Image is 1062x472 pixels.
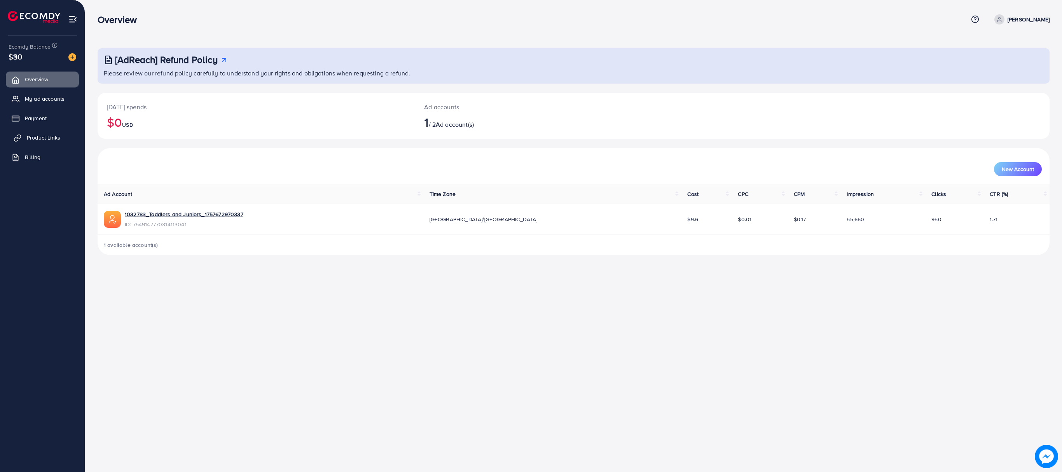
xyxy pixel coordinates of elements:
[424,102,643,112] p: Ad accounts
[125,210,243,218] a: 1032783_Toddlers and Juniors_1757672970337
[6,72,79,87] a: Overview
[104,211,121,228] img: ic-ads-acc.e4c84228.svg
[430,190,456,198] span: Time Zone
[424,113,428,131] span: 1
[990,215,997,223] span: 1.71
[847,215,864,223] span: 55,660
[430,215,538,223] span: [GEOGRAPHIC_DATA]/[GEOGRAPHIC_DATA]
[9,43,51,51] span: Ecomdy Balance
[1035,445,1058,468] img: image
[738,215,751,223] span: $0.01
[125,220,243,228] span: ID: 7549147770314113041
[424,115,643,129] h2: / 2
[68,15,77,24] img: menu
[6,110,79,126] a: Payment
[687,190,699,198] span: Cost
[98,14,143,25] h3: Overview
[107,102,405,112] p: [DATE] spends
[25,95,65,103] span: My ad accounts
[104,241,158,249] span: 1 available account(s)
[687,215,698,223] span: $9.6
[1008,15,1050,24] p: [PERSON_NAME]
[104,68,1045,78] p: Please review our refund policy carefully to understand your rights and obligations when requesti...
[25,153,40,161] span: Billing
[990,190,1008,198] span: CTR (%)
[436,120,474,129] span: Ad account(s)
[27,134,60,142] span: Product Links
[794,215,806,223] span: $0.17
[68,53,76,61] img: image
[738,190,748,198] span: CPC
[994,162,1042,176] button: New Account
[104,190,133,198] span: Ad Account
[931,190,946,198] span: Clicks
[794,190,805,198] span: CPM
[6,149,79,165] a: Billing
[6,91,79,107] a: My ad accounts
[931,215,941,223] span: 950
[8,11,60,23] img: logo
[122,121,133,129] span: USD
[9,51,22,62] span: $30
[25,75,48,83] span: Overview
[107,115,405,129] h2: $0
[1002,166,1034,172] span: New Account
[25,114,47,122] span: Payment
[847,190,874,198] span: Impression
[115,54,218,65] h3: [AdReach] Refund Policy
[6,130,79,145] a: Product Links
[991,14,1050,24] a: [PERSON_NAME]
